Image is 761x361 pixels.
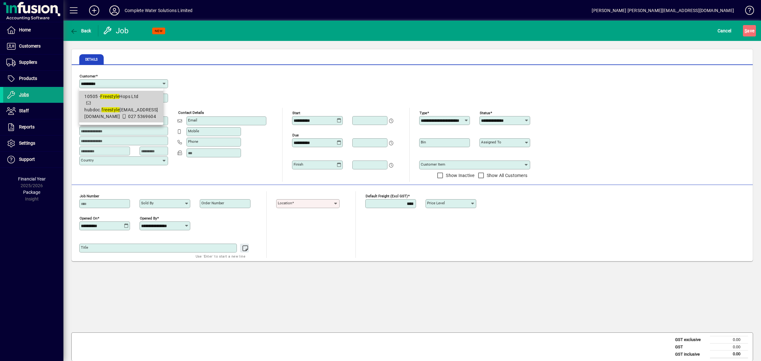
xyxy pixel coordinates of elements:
mat-label: Customer Item [421,162,445,167]
td: 0.00 [710,336,748,344]
a: Home [3,22,63,38]
mat-label: Location [278,201,292,205]
mat-label: Opened by [140,216,157,220]
mat-label: Country [81,158,94,162]
mat-label: Phone [188,139,198,144]
a: Settings [3,135,63,151]
span: Staff [19,108,29,113]
em: freestyle [101,107,120,112]
mat-label: Status [480,111,490,115]
mat-hint: Use 'Enter' to start a new line [196,253,245,260]
span: NEW [155,29,163,33]
button: Profile [104,5,125,16]
span: Suppliers [19,60,37,65]
a: Suppliers [3,55,63,70]
span: Reports [19,124,35,129]
span: Package [23,190,40,195]
button: Back [68,25,93,36]
a: Knowledge Base [740,1,753,22]
mat-label: Sold by [141,201,153,205]
span: Home [19,27,31,32]
mat-label: Type [420,111,427,115]
span: Settings [19,141,35,146]
span: Back [70,28,91,33]
mat-label: Price Level [427,201,445,205]
mat-label: Bin [421,140,426,144]
td: 0.00 [710,343,748,351]
a: Staff [3,103,63,119]
label: Show Inactive [445,172,474,179]
mat-option: 10505 - Freestyle Hops Ltd [79,91,163,122]
mat-label: Default Freight (excl GST) [366,194,408,198]
td: GST inclusive [672,351,710,358]
a: Support [3,152,63,167]
mat-label: Due [292,133,299,137]
mat-label: Email [188,118,197,122]
mat-label: Mobile [188,129,199,133]
mat-label: Assigned to [481,140,501,144]
span: Financial Year [18,176,46,181]
button: Cancel [716,25,733,36]
mat-label: Finish [294,162,303,167]
div: Job [103,26,130,36]
td: GST exclusive [672,336,710,344]
td: GST [672,343,710,351]
span: Details [85,58,98,61]
div: 10505 - Hops Ltd [84,93,158,100]
button: Add [84,5,104,16]
span: Support [19,157,35,162]
mat-label: Job number [80,194,99,198]
span: ave [745,26,754,36]
div: [PERSON_NAME] [PERSON_NAME][EMAIL_ADDRESS][DOMAIN_NAME] [592,5,734,16]
label: Show All Customers [485,172,528,179]
span: S [745,28,747,33]
span: Customers [19,43,41,49]
span: Jobs [19,92,29,97]
mat-label: Start [292,111,300,115]
span: hubdoc. [EMAIL_ADDRESS][DOMAIN_NAME] [84,107,158,119]
app-page-header-button: Back [63,25,98,36]
mat-label: Title [81,245,88,250]
mat-label: Order number [201,201,224,205]
span: Products [19,76,37,81]
mat-label: Opened On [80,216,97,220]
a: Customers [3,38,63,54]
mat-label: Customer [80,74,96,78]
em: Freestyle [100,94,119,99]
span: Cancel [718,26,732,36]
td: 0.00 [710,351,748,358]
a: Reports [3,119,63,135]
a: Products [3,71,63,87]
div: Complete Water Solutions Limited [125,5,193,16]
button: Save [743,25,756,36]
span: 027 5369604 [128,114,156,119]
